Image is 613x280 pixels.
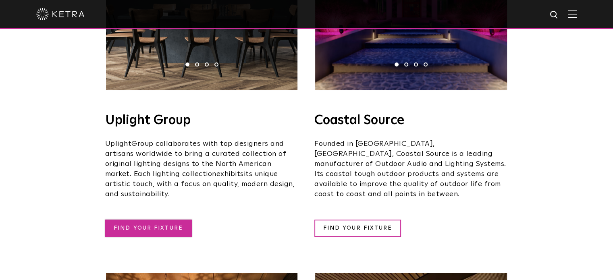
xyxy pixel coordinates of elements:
[36,8,85,20] img: ketra-logo-2019-white
[105,114,299,127] h4: Uplight Group
[105,170,295,198] span: its unique artistic touch, with a focus on quality, modern design, and sustainability.
[549,10,559,20] img: search icon
[216,170,244,178] span: exhibits
[314,220,401,237] a: FIND YOUR FIXTURE
[105,140,287,178] span: Group collaborates with top designers and artisans worldwide to bring a curated collection of ori...
[105,220,192,237] a: FIND YOUR FIXTURE
[314,140,506,198] span: Founded in [GEOGRAPHIC_DATA], [GEOGRAPHIC_DATA], Coastal Source is a leading manufacturer of Outd...
[105,140,132,147] span: Uplight
[568,10,577,18] img: Hamburger%20Nav.svg
[314,114,508,127] h4: Coastal Source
